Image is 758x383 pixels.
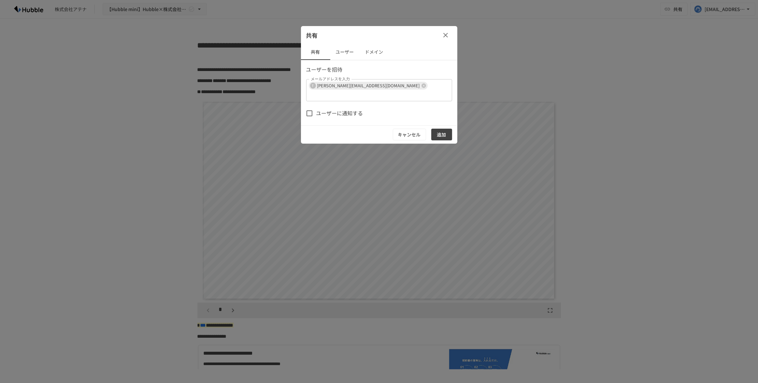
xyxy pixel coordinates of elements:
button: 共有 [301,44,330,60]
span: ユーザーに通知する [316,109,363,118]
div: 共有 [301,26,457,44]
div: T[PERSON_NAME][EMAIL_ADDRESS][DOMAIN_NAME] [309,82,428,90]
label: メールアドレスを入力 [311,76,350,82]
button: ユーザー [330,44,360,60]
button: キャンセル [393,129,426,141]
button: 追加 [431,129,452,141]
div: T [310,83,316,89]
button: ドメイン [360,44,389,60]
span: [PERSON_NAME][EMAIL_ADDRESS][DOMAIN_NAME] [315,82,422,89]
p: ユーザーを招待 [306,65,452,74]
